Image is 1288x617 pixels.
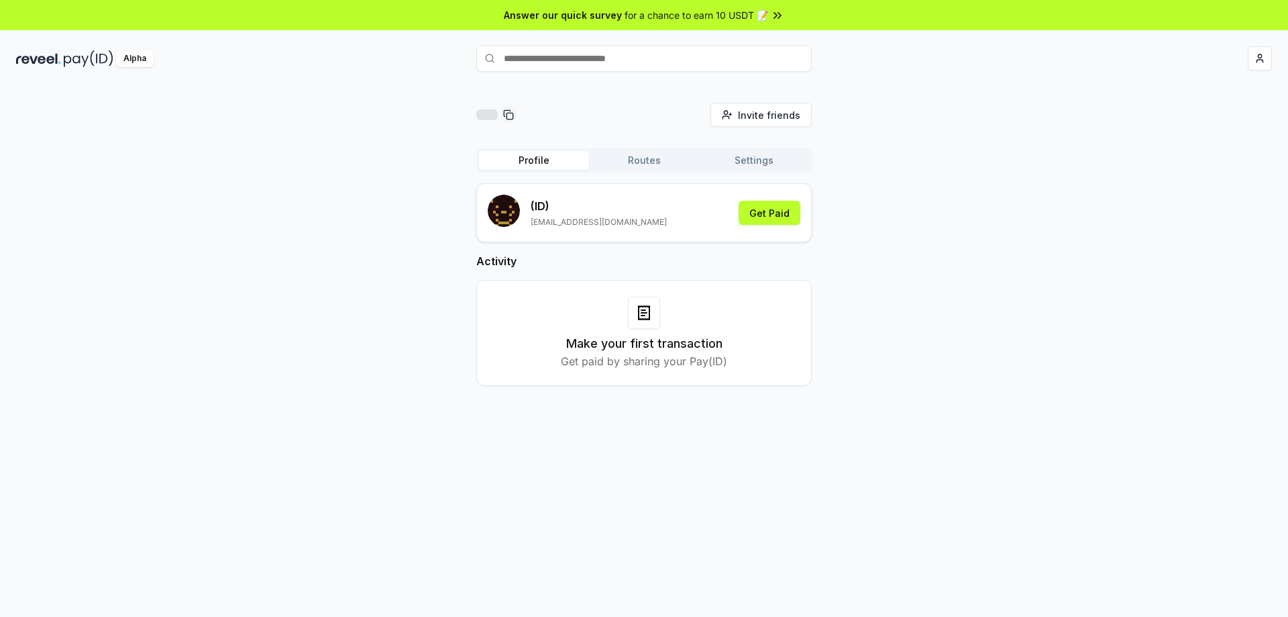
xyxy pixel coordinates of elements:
[699,151,809,170] button: Settings
[476,253,812,269] h2: Activity
[561,353,727,369] p: Get paid by sharing your Pay(ID)
[739,201,800,225] button: Get Paid
[531,217,667,228] p: [EMAIL_ADDRESS][DOMAIN_NAME]
[504,8,622,22] span: Answer our quick survey
[531,198,667,214] p: (ID)
[116,50,154,67] div: Alpha
[479,151,589,170] button: Profile
[16,50,61,67] img: reveel_dark
[566,334,722,353] h3: Make your first transaction
[589,151,699,170] button: Routes
[64,50,113,67] img: pay_id
[625,8,768,22] span: for a chance to earn 10 USDT 📝
[710,103,812,127] button: Invite friends
[738,108,800,122] span: Invite friends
